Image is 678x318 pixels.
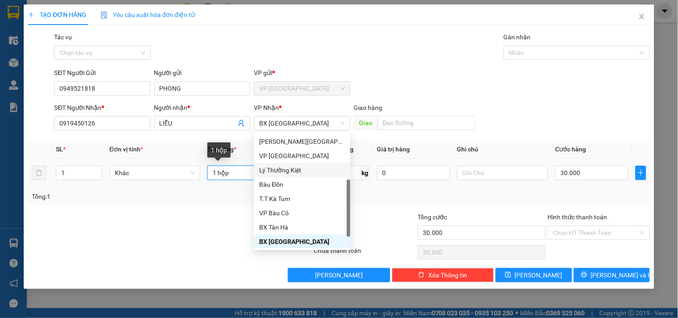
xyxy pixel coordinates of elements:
[8,40,98,52] div: 0393062628
[32,166,46,180] button: delete
[313,246,417,261] div: Chưa thanh toán
[32,192,262,201] div: Tổng: 1
[56,146,63,153] span: SL
[154,103,250,113] div: Người nhận
[101,12,108,19] img: icon
[105,8,177,28] div: [PERSON_NAME]
[418,272,425,279] span: delete
[8,8,98,29] div: VP [GEOGRAPHIC_DATA]
[259,117,345,130] span: BX Tân Châu
[238,120,245,127] span: user-add
[54,68,150,78] div: SĐT Người Gửi
[591,270,653,280] span: [PERSON_NAME] và In
[8,8,21,18] span: Gửi:
[254,68,350,78] div: VP gửi
[28,12,34,18] span: plus
[8,29,98,40] div: giàu
[101,11,195,18] span: Yêu cầu xuất hóa đơn điện tử
[496,268,572,282] button: save[PERSON_NAME]
[105,38,177,51] div: 0336964258
[207,142,231,158] div: 1 hộp
[636,169,646,176] span: plus
[354,116,378,130] span: Giao
[7,59,21,68] span: CR :
[505,272,511,279] span: save
[254,104,279,111] span: VP Nhận
[547,213,607,221] label: Hình thức thanh toán
[54,33,72,41] label: Tác vụ
[28,11,86,18] span: TẠO ĐƠN HÀNG
[504,33,531,41] label: Gán nhãn
[636,166,646,180] button: plus
[629,4,654,29] button: Close
[207,166,298,180] input: VD: Bàn, Ghế
[454,141,552,158] th: Ghi chú
[259,82,345,95] span: VP Tân Bình
[54,103,150,113] div: SĐT Người Nhận
[581,272,587,279] span: printer
[377,166,450,180] input: 0
[154,68,250,78] div: Người gửi
[115,166,195,180] span: Khác
[377,146,410,153] span: Giá trị hàng
[574,268,650,282] button: printer[PERSON_NAME] và In
[378,116,475,130] input: Dọc đường
[322,146,354,153] span: Định lượng
[105,28,177,38] div: yến
[515,270,563,280] span: [PERSON_NAME]
[109,146,143,153] span: Đơn vị tính
[428,270,467,280] span: Xóa Thông tin
[418,213,447,221] span: Tổng cước
[7,58,100,68] div: 60.000
[392,268,494,282] button: deleteXóa Thông tin
[457,166,548,180] input: Ghi Chú
[105,8,126,17] span: Nhận:
[555,146,586,153] span: Cước hàng
[315,270,363,280] span: [PERSON_NAME]
[361,166,370,180] span: kg
[354,104,383,111] span: Giao hàng
[638,13,645,20] span: close
[288,268,390,282] button: [PERSON_NAME]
